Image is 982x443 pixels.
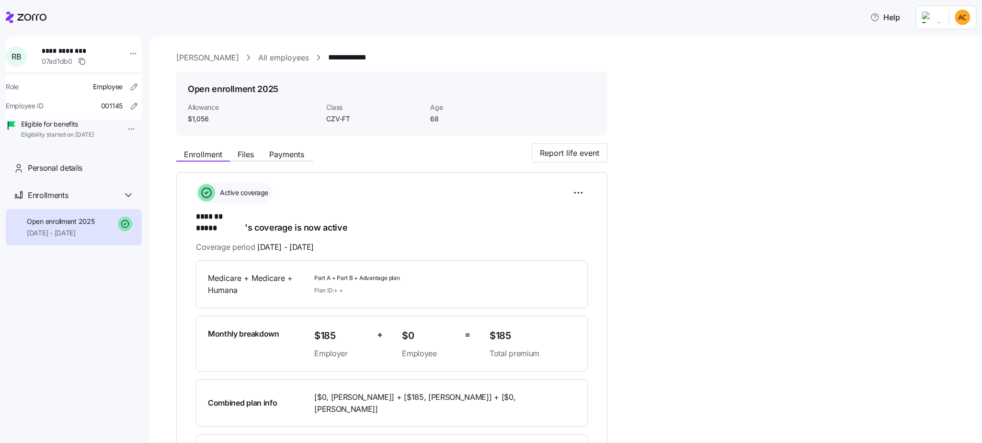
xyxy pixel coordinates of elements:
[21,131,94,139] span: Eligibility started on [DATE]
[208,397,277,409] span: Combined plan info
[27,217,94,226] span: Open enrollment 2025
[377,328,383,342] span: +
[402,348,457,360] span: Employee
[188,103,319,112] span: Allowance
[955,10,970,25] img: 73cb5fcb97e4e55e33d00a8b5270766a
[490,348,576,360] span: Total premium
[217,188,268,198] span: Active coverage
[922,12,941,23] img: Employer logo
[532,143,607,163] button: Report life event
[27,228,94,238] span: [DATE] - [DATE]
[6,101,44,111] span: Employee ID
[258,52,309,64] a: All employees
[101,101,123,111] span: 001145
[11,53,21,60] span: R B
[188,83,278,95] h1: Open enrollment 2025
[28,189,68,201] span: Enrollments
[326,114,422,124] span: CZV-FT
[540,147,599,159] span: Report life event
[430,114,526,124] span: 68
[196,211,588,233] h1: 's coverage is now active
[188,114,319,124] span: $1,056
[176,52,239,64] a: [PERSON_NAME]
[465,328,470,342] span: =
[184,151,222,158] span: Enrollment
[314,328,369,344] span: $185
[21,119,94,129] span: Eligible for benefits
[6,82,19,92] span: Role
[314,274,482,282] span: Part A + Part B + Advantage plan
[269,151,304,158] span: Payments
[862,8,908,27] button: Help
[430,103,526,112] span: Age
[257,241,314,253] span: [DATE] - [DATE]
[314,286,343,294] span: Plan ID: + +
[208,328,279,340] span: Monthly breakdown
[326,103,422,112] span: Class
[28,162,82,174] span: Personal details
[870,12,900,23] span: Help
[314,391,557,415] span: [$0, [PERSON_NAME]] + [$185, [PERSON_NAME]] + [$0, [PERSON_NAME]]
[402,328,457,344] span: $0
[208,272,307,296] span: Medicare + Medicare + Humana
[314,348,369,360] span: Employer
[93,82,123,92] span: Employee
[42,57,72,66] span: 07ad1db0
[196,241,314,253] span: Coverage period
[238,151,254,158] span: Files
[490,328,576,344] span: $185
